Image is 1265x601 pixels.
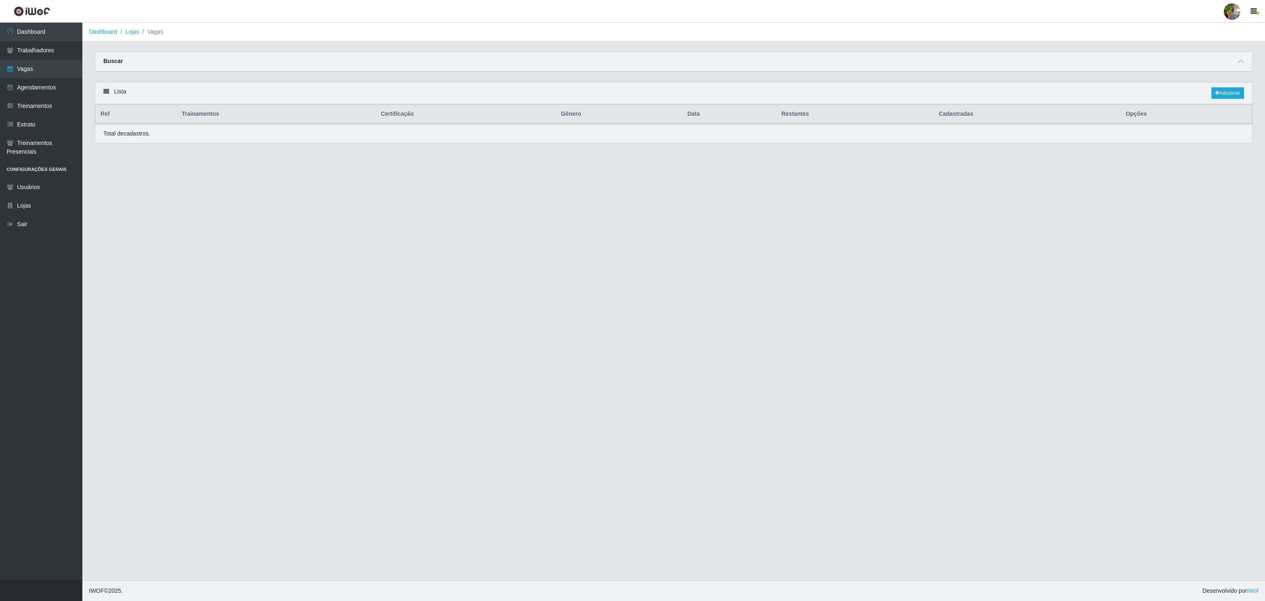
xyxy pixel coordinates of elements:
strong: Buscar [103,58,123,64]
th: Trainamentos [177,105,376,124]
th: Restantes [777,105,934,124]
nav: breadcrumb [82,23,1265,42]
a: Adicionar [1211,87,1244,99]
th: Ref [96,105,177,124]
th: Opções [1121,105,1252,124]
th: Certificação [376,105,556,124]
p: Total de cadastros. [103,129,150,138]
div: Lista [95,82,1252,104]
span: IWOF [89,587,104,594]
th: Data [682,105,776,124]
img: CoreUI Logo [14,6,50,16]
a: Dashboard [89,28,117,35]
th: Cadastradas [934,105,1121,124]
span: © 2025 . [89,587,123,595]
a: iWof [1247,587,1258,594]
th: Gênero [556,105,682,124]
span: Desenvolvido por [1202,587,1258,595]
a: Lojas [125,28,139,35]
li: Vagas [139,28,163,36]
